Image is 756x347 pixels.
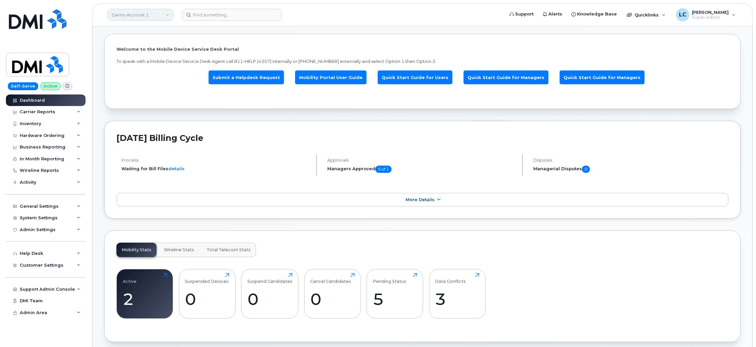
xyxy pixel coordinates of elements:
[378,70,452,85] a: Quick Start Guide for Users
[185,289,229,309] div: 0
[435,273,479,315] a: Data Conflicts3
[533,158,728,163] h4: Disputes
[373,289,417,309] div: 5
[247,273,292,284] div: Suspend Candidates
[679,11,686,19] span: LC
[505,8,538,21] a: Support
[548,11,562,17] span: Alerts
[464,70,548,85] a: Quick Start Guide for Managers
[182,9,282,21] input: Find something...
[533,166,728,173] h5: Managerial Disputes
[121,166,311,172] li: Waiting for Bill Files
[635,12,659,17] span: Quicklinks
[373,273,417,315] a: Pending Status5
[435,273,466,284] div: Data Conflicts
[327,158,517,163] h4: Approvals
[567,8,621,21] a: Knowledge Base
[310,289,355,309] div: 0
[108,9,173,21] a: Demo Account 1
[123,273,137,284] div: Active
[515,11,534,17] span: Support
[247,273,292,315] a: Suspend Candidates0
[123,273,167,315] a: Active2
[164,247,194,253] span: Wireline Stats
[116,58,728,65] p: To speak with a Mobile Device Service Desk Agent call 811-HELP (4357) internally or [PHONE_NUMBER...
[123,289,167,309] div: 2
[560,70,644,85] a: Quick Start Guide for Managers
[375,166,391,173] span: 0 of 1
[622,8,670,21] div: Quicklinks
[435,289,479,309] div: 3
[295,70,366,85] a: Mobility Portal User Guide
[121,158,311,163] h4: Process
[692,15,729,20] span: Super Admin
[168,166,185,171] a: details
[310,273,355,315] a: Cancel Candidates0
[207,247,251,253] span: Total Telecom Stats
[116,46,728,52] p: Welcome to the Mobile Device Service Desk Portal
[116,133,728,143] h2: [DATE] Billing Cycle
[247,289,292,309] div: 0
[538,8,567,21] a: Alerts
[310,273,351,284] div: Cancel Candidates
[582,166,590,173] span: 0
[373,273,406,284] div: Pending Status
[577,11,617,17] span: Knowledge Base
[692,10,729,15] span: [PERSON_NAME]
[406,197,435,202] span: More Details
[327,166,517,173] h5: Managers Approved
[185,273,229,315] a: Suspended Devices0
[185,273,229,284] div: Suspended Devices
[671,8,740,21] div: Logan Cole
[209,70,284,85] a: Submit a Helpdesk Request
